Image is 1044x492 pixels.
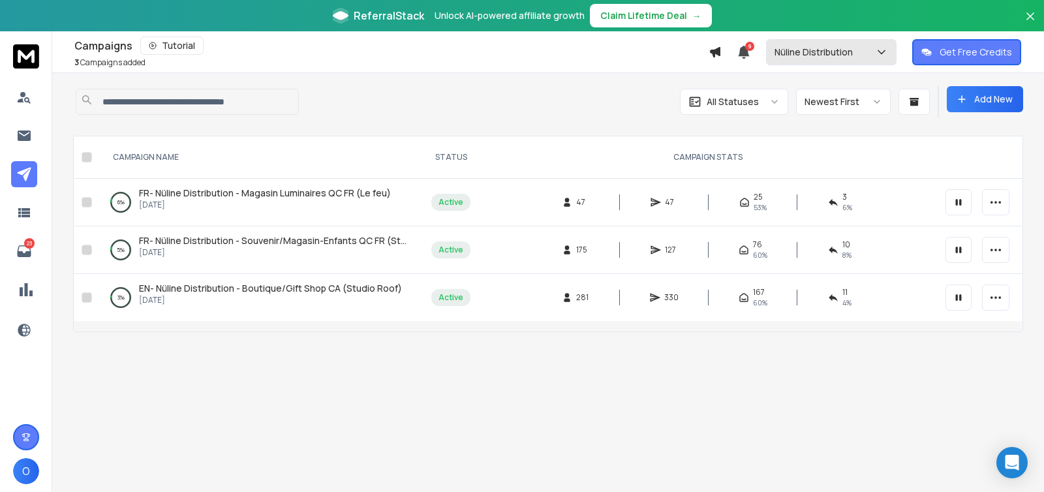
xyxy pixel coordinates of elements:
td: 6%FR- Nüline Distribution - Magasin Luminaires QC FR (Le feu)[DATE] [97,179,423,226]
p: [DATE] [139,200,391,210]
span: 3 [842,192,847,202]
div: Campaigns [74,37,709,55]
button: Add New [947,86,1023,112]
a: FR- Nüline Distribution - Magasin Luminaires QC FR (Le feu) [139,187,391,200]
span: 25 [754,192,763,202]
span: 53 % [754,202,767,213]
p: Nüline Distribution [775,46,858,59]
span: 167 [753,287,765,298]
button: Tutorial [140,37,204,55]
span: 175 [576,245,589,255]
td: 5%FR- Nüline Distribution - Souvenir/Magasin-Enfants QC FR (Studio Roof)[DATE] [97,226,423,274]
a: 23 [11,238,37,264]
span: 47 [665,197,678,208]
button: Newest First [796,89,891,115]
a: EN- Nüline Distribution - Boutique/Gift Shop CA (Studio Roof) [139,282,402,295]
span: 76 [753,239,762,250]
button: O [13,458,39,484]
span: 4 % [842,298,852,308]
p: Get Free Credits [940,46,1012,59]
td: 3%EN- Nüline Distribution - Boutique/Gift Shop CA (Studio Roof)[DATE] [97,274,423,322]
th: STATUS [423,136,478,179]
span: 47 [576,197,589,208]
p: All Statuses [707,95,759,108]
a: FR- Nüline Distribution - Souvenir/Magasin-Enfants QC FR (Studio Roof) [139,234,410,247]
button: Close banner [1022,8,1039,39]
span: 330 [664,292,679,303]
p: Unlock AI-powered affiliate growth [435,9,585,22]
button: Get Free Credits [912,39,1021,65]
span: 6 % [842,202,852,213]
th: CAMPAIGN STATS [478,136,938,179]
p: 5 % [117,243,125,256]
p: 3 % [117,291,125,304]
p: Campaigns added [74,57,146,68]
p: 23 [24,238,35,249]
th: CAMPAIGN NAME [97,136,423,179]
span: 281 [576,292,589,303]
span: ReferralStack [354,8,424,23]
span: FR- Nüline Distribution - Souvenir/Magasin-Enfants QC FR (Studio Roof) [139,234,446,247]
span: → [692,9,701,22]
div: Active [438,292,463,303]
p: [DATE] [139,247,410,258]
span: 11 [842,287,848,298]
span: 10 [842,239,850,250]
div: Active [438,197,463,208]
span: EN- Nüline Distribution - Boutique/Gift Shop CA (Studio Roof) [139,282,402,294]
span: 9 [745,42,754,51]
button: Claim Lifetime Deal→ [590,4,712,27]
p: 6 % [117,196,125,209]
span: FR- Nüline Distribution - Magasin Luminaires QC FR (Le feu) [139,187,391,199]
span: 127 [665,245,678,255]
span: 60 % [753,250,767,260]
div: Active [438,245,463,255]
div: Open Intercom Messenger [996,447,1028,478]
span: 3 [74,57,79,68]
span: 60 % [753,298,767,308]
p: [DATE] [139,295,402,305]
span: 8 % [842,250,852,260]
